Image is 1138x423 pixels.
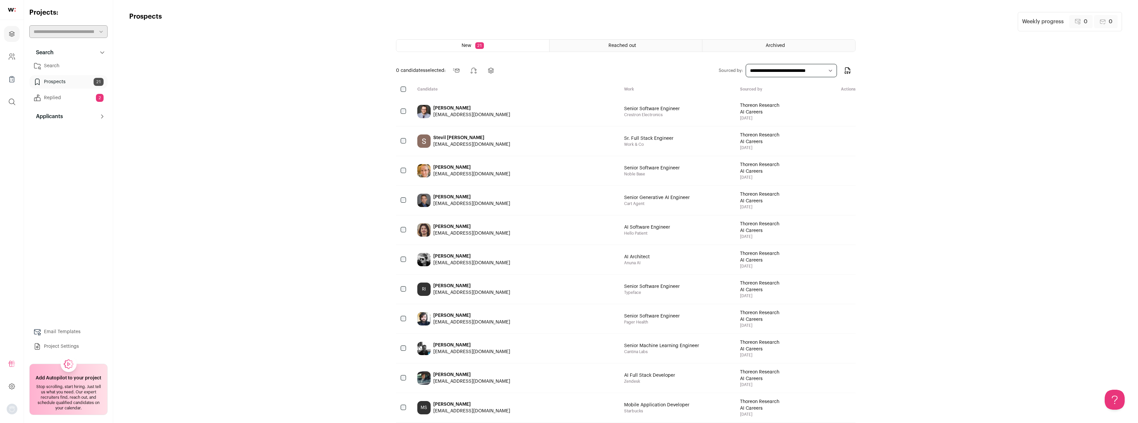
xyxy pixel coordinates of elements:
[417,164,431,177] img: ab7795f30b9041888870c3c1f0f4be5ef694253a486418086fe2a82f648b662d.jpg
[433,319,510,325] div: [EMAIL_ADDRESS][DOMAIN_NAME]
[624,106,680,112] span: Senior Software Engineer
[417,134,431,148] img: d90eb5b964a9724c61c64513703ee9e7f9c4f025f59c94e82b9ad155c2752b50.jpg
[740,293,783,299] span: [DATE]
[624,260,650,266] span: Anuna AI
[624,194,690,201] span: Senior Generative AI Engineer
[433,105,510,111] div: [PERSON_NAME]
[624,379,675,384] span: Zendesk
[396,68,425,73] span: 0 candidates
[740,250,783,264] span: Thoreon Research AI Careers
[624,142,673,147] span: Work & Co
[624,313,680,319] span: Senior Software Engineer
[740,369,783,382] span: Thoreon Research AI Careers
[29,325,108,338] a: Email Templates
[7,404,17,414] button: Open dropdown
[433,283,510,289] div: [PERSON_NAME]
[740,132,783,145] span: Thoreon Research AI Careers
[740,339,783,352] span: Thoreon Research AI Careers
[417,342,431,355] img: beeea619e90cb145377fb26cb9f5c733e0c04d8a610184db83b2cc202f1370ab.jpg
[4,26,20,42] a: Projects
[740,191,783,204] span: Thoreon Research AI Careers
[433,111,510,118] div: [EMAIL_ADDRESS][DOMAIN_NAME]
[96,94,104,102] span: 2
[624,342,699,349] span: Senior Machine Learning Engineer
[840,63,856,79] button: Export to CSV
[462,43,471,48] span: New
[624,372,675,379] span: AI Full Stack Developer
[550,40,702,52] a: Reached out
[4,49,20,65] a: Company and ATS Settings
[29,110,108,123] button: Applicants
[417,105,431,118] img: 28d065e0f5ee72b07c36b51b6ec0c6edd6097aa672556de5c3fb0840e7c56b8d
[740,280,783,293] span: Thoreon Research AI Careers
[32,49,54,57] p: Search
[619,87,735,93] div: Work
[740,175,783,180] span: [DATE]
[32,112,63,120] p: Applicants
[624,112,680,117] span: Crestron Electronics
[433,401,510,408] div: [PERSON_NAME]
[624,224,670,231] span: AI Software Engineer
[433,171,510,177] div: [EMAIL_ADDRESS][DOMAIN_NAME]
[608,43,636,48] span: Reached out
[624,201,690,206] span: Cart Agent
[29,91,108,105] a: Replied2
[4,71,20,87] a: Company Lists
[624,319,680,325] span: Pager Health
[818,87,856,93] div: Actions
[7,404,17,414] img: nopic.png
[433,134,510,141] div: Stevil [PERSON_NAME]
[624,408,689,414] span: Starbucks
[433,342,510,348] div: [PERSON_NAME]
[417,312,431,325] img: fafd36153b30cf8f174b900bd2279664b6368ed2f556bcc751a6312c574a1009.jpg
[433,223,510,230] div: [PERSON_NAME]
[735,87,818,93] div: Sourced by
[433,312,510,319] div: [PERSON_NAME]
[624,254,650,260] span: AI Architect
[624,165,680,171] span: Senior Software Engineer
[1022,18,1064,26] div: Weekly progress
[8,8,16,12] img: wellfound-shorthand-0d5821cbd27db2630d0214b213865d53afaa358527fdda9d0ea32b1df1b89c2c.svg
[740,204,783,210] span: [DATE]
[433,253,510,260] div: [PERSON_NAME]
[740,115,783,121] span: [DATE]
[417,401,431,414] div: MS
[766,43,785,48] span: Archived
[624,231,670,236] span: Hello Patient
[94,78,104,86] span: 21
[624,402,689,408] span: Mobile Application Developer
[624,349,699,354] span: Cantina Labs
[417,253,431,266] img: 8b6b72a4507f8606e8871cd2945904209d9479b92ebb01a5b2da18cbc4f9e46e
[624,283,680,290] span: Senior Software Engineer
[740,352,783,358] span: [DATE]
[36,375,101,381] h2: Add Autopilot to your project
[29,340,108,353] a: Project Settings
[29,75,108,89] a: Prospects21
[1084,18,1087,26] span: 0
[433,348,510,355] div: [EMAIL_ADDRESS][DOMAIN_NAME]
[740,102,783,115] span: Thoreon Research AI Careers
[1109,18,1112,26] span: 0
[29,59,108,73] a: Search
[624,171,680,177] span: Noble Base
[719,68,743,73] label: Sourced by:
[624,290,680,295] span: Typeface
[740,412,783,417] span: [DATE]
[433,378,510,385] div: [EMAIL_ADDRESS][DOMAIN_NAME]
[29,364,108,415] a: Add Autopilot to your project Stop scrolling, start hiring. Just tell us what you need. Our exper...
[740,221,783,234] span: Thoreon Research AI Careers
[740,145,783,150] span: [DATE]
[412,87,619,93] div: Candidate
[29,8,108,17] h2: Projects:
[396,67,446,74] span: selected:
[740,398,783,412] span: Thoreon Research AI Careers
[433,194,510,200] div: [PERSON_NAME]
[433,164,510,171] div: [PERSON_NAME]
[29,46,108,59] button: Search
[433,371,510,378] div: [PERSON_NAME]
[433,408,510,414] div: [EMAIL_ADDRESS][DOMAIN_NAME]
[740,323,783,328] span: [DATE]
[740,382,783,387] span: [DATE]
[1105,390,1125,410] iframe: Help Scout Beacon - Open
[129,12,162,31] h1: Prospects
